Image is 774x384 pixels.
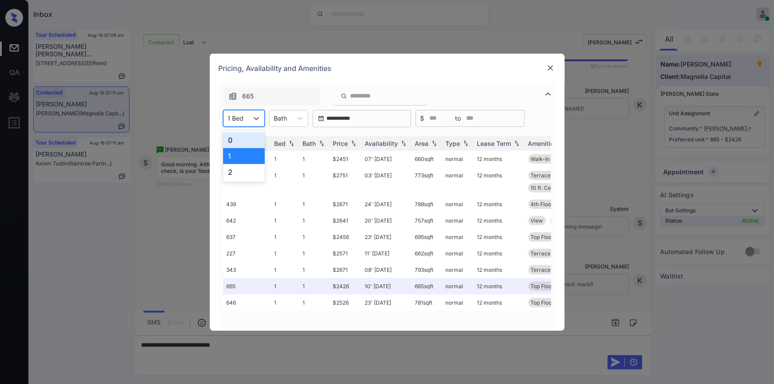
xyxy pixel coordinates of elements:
img: sorting [430,140,439,146]
div: 0 [223,132,265,148]
td: 1 [271,229,299,245]
span: 4th Floor [531,201,554,208]
div: Bath [303,140,316,147]
div: Price [333,140,348,147]
td: 1 [299,151,330,167]
td: 1 [299,196,330,212]
img: sorting [399,140,408,146]
td: 1 [271,151,299,167]
td: 1 [299,167,330,196]
td: 642 [223,212,271,229]
td: 1 [299,278,330,294]
td: 12 months [474,245,525,262]
img: sorting [287,140,296,146]
img: icon-zuma [543,89,554,99]
td: 03' [DATE] [361,167,412,196]
div: Area [415,140,429,147]
img: sorting [317,140,326,146]
div: Amenities [528,140,558,147]
img: icon-zuma [341,92,347,100]
td: 12 months [474,196,525,212]
td: $2426 [330,278,361,294]
span: View [531,217,543,224]
td: 1 [299,212,330,229]
td: 660 sqft [412,151,442,167]
img: close [546,63,555,72]
div: Pricing, Availability and Amenities [210,54,565,83]
td: 1 [271,278,299,294]
td: 08' [DATE] [361,262,412,278]
td: normal [442,229,474,245]
td: $2526 [330,294,361,311]
td: 665 [223,278,271,294]
span: Top Floor [531,234,554,240]
td: 12 months [474,212,525,229]
td: 1 [271,262,299,278]
td: 781 sqft [412,294,442,311]
td: $2451 [330,151,361,167]
td: 12 months [474,278,525,294]
span: Terrace [531,250,551,257]
td: 227 [223,245,271,262]
img: sorting [461,140,470,146]
td: 23' [DATE] [361,229,412,245]
td: 12 months [474,294,525,311]
td: $2671 [330,262,361,278]
span: 10 ft. Ceilings [531,184,564,191]
td: 1 [299,294,330,311]
td: 1 [299,245,330,262]
td: 665 sqft [412,278,442,294]
td: 24' [DATE] [361,196,412,212]
span: Top Floor [531,299,554,306]
span: 665 [243,91,254,101]
td: normal [442,294,474,311]
td: 646 [223,294,271,311]
td: 1 [299,262,330,278]
img: sorting [349,140,358,146]
td: normal [442,212,474,229]
td: 695 sqft [412,229,442,245]
td: 07' [DATE] [361,151,412,167]
td: 757 sqft [412,212,442,229]
div: 2 [223,164,265,180]
td: 773 sqft [412,167,442,196]
td: 637 [223,229,271,245]
img: sorting [512,140,521,146]
td: 1 [271,294,299,311]
td: normal [442,167,474,196]
div: Bed [275,140,286,147]
td: 12 months [474,151,525,167]
td: $2751 [330,167,361,196]
td: 12 months [474,167,525,196]
td: 1 [271,212,299,229]
td: 793 sqft [412,262,442,278]
div: Type [446,140,460,147]
td: 20' [DATE] [361,212,412,229]
td: normal [442,262,474,278]
td: 1 [299,229,330,245]
td: 10' [DATE] [361,278,412,294]
td: normal [442,245,474,262]
div: Lease Term [477,140,511,147]
div: 1 [223,148,265,164]
span: Terrace [531,266,551,273]
td: 1 [271,167,299,196]
td: 12 months [474,229,525,245]
td: 1 [271,196,299,212]
td: 788 sqft [412,196,442,212]
td: normal [442,278,474,294]
td: 12 months [474,262,525,278]
img: icon-zuma [228,92,237,101]
td: 11' [DATE] [361,245,412,262]
td: 343 [223,262,271,278]
td: normal [442,151,474,167]
span: $ [420,114,424,123]
td: 23' [DATE] [361,294,412,311]
td: $2671 [330,196,361,212]
div: Availability [365,140,398,147]
td: 439 [223,196,271,212]
td: $2456 [330,229,361,245]
td: $2641 [330,212,361,229]
span: Top Floor [531,283,554,290]
span: Terrace [531,172,551,179]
